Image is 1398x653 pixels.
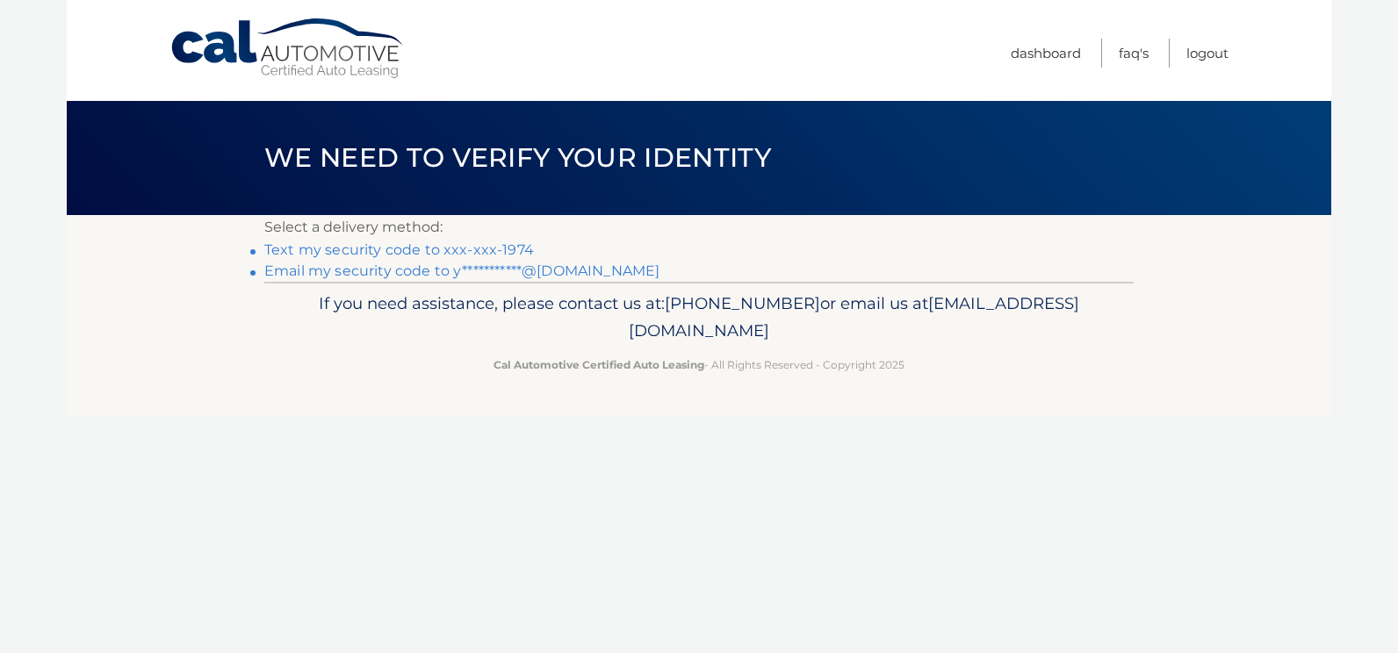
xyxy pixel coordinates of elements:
[276,355,1122,374] p: - All Rights Reserved - Copyright 2025
[264,141,771,174] span: We need to verify your identity
[665,293,820,313] span: [PHONE_NUMBER]
[169,18,407,80] a: Cal Automotive
[1186,39,1229,68] a: Logout
[1119,39,1149,68] a: FAQ's
[264,215,1134,240] p: Select a delivery method:
[494,358,704,371] strong: Cal Automotive Certified Auto Leasing
[276,290,1122,346] p: If you need assistance, please contact us at: or email us at
[264,241,534,258] a: Text my security code to xxx-xxx-1974
[1011,39,1081,68] a: Dashboard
